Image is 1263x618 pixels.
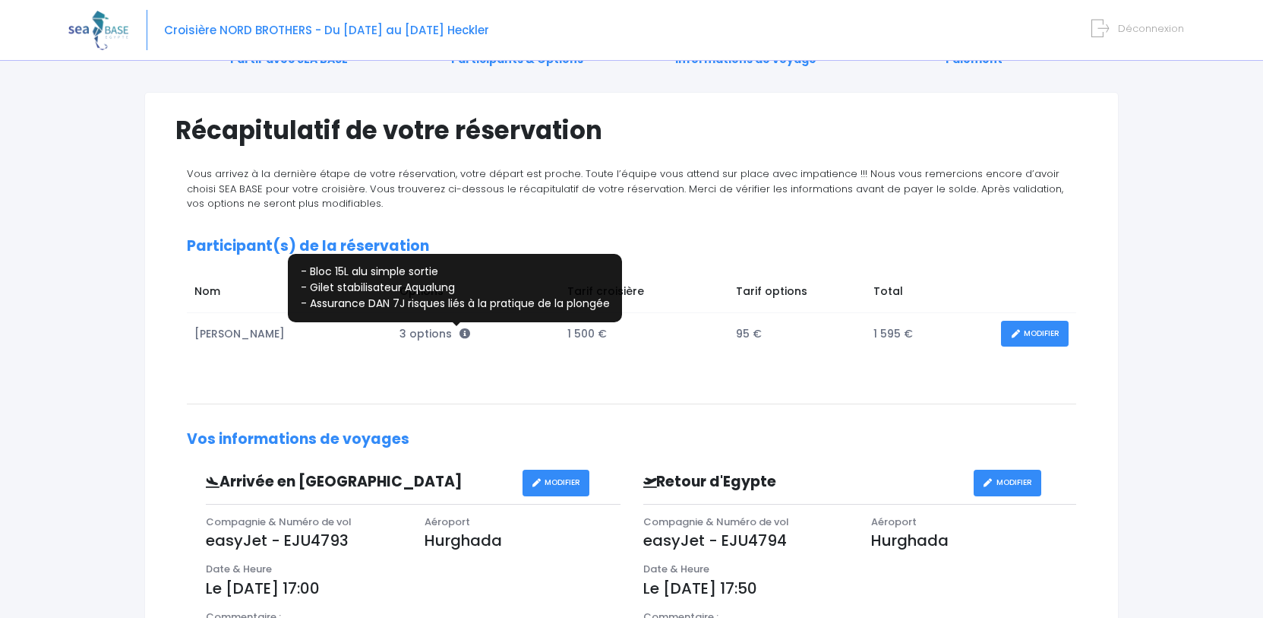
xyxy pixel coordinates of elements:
p: easyJet - EJU4794 [643,529,848,552]
a: MODIFIER [1001,321,1069,347]
span: 3 options [399,326,470,341]
p: - Bloc 15L alu simple sortie - Gilet stabilisateur Aqualung - Assurance DAN 7J risques liés à la ... [293,256,617,312]
p: Le [DATE] 17:00 [206,577,620,600]
td: 1 595 € [866,313,993,355]
span: Aéroport [871,515,917,529]
span: Compagnie & Numéro de vol [643,515,789,529]
span: Date & Heure [643,562,709,576]
span: Compagnie & Numéro de vol [206,515,352,529]
span: Date & Heure [206,562,272,576]
span: Aéroport [425,515,470,529]
a: MODIFIER [523,470,590,496]
td: Tarif options [728,276,866,312]
a: MODIFIER [974,470,1041,496]
td: Tarif croisière [560,276,728,312]
td: 95 € [728,313,866,355]
p: easyJet - EJU4793 [206,529,402,552]
h1: Récapitulatif de votre réservation [175,116,1088,145]
p: Hurghada [871,529,1076,552]
td: [PERSON_NAME] [187,313,392,355]
td: 1 500 € [560,313,728,355]
span: Croisière NORD BROTHERS - Du [DATE] au [DATE] Heckler [164,22,489,38]
p: Hurghada [425,529,620,552]
td: Nom [187,276,392,312]
h3: Retour d'Egypte [632,474,974,491]
h3: Arrivée en [GEOGRAPHIC_DATA] [194,474,523,491]
h2: Participant(s) de la réservation [187,238,1076,255]
h2: Vos informations de voyages [187,431,1076,448]
p: Le [DATE] 17:50 [643,577,1077,600]
span: Vous arrivez à la dernière étape de votre réservation, votre départ est proche. Toute l’équipe vo... [187,166,1063,211]
td: Total [866,276,993,312]
span: Déconnexion [1118,21,1184,36]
